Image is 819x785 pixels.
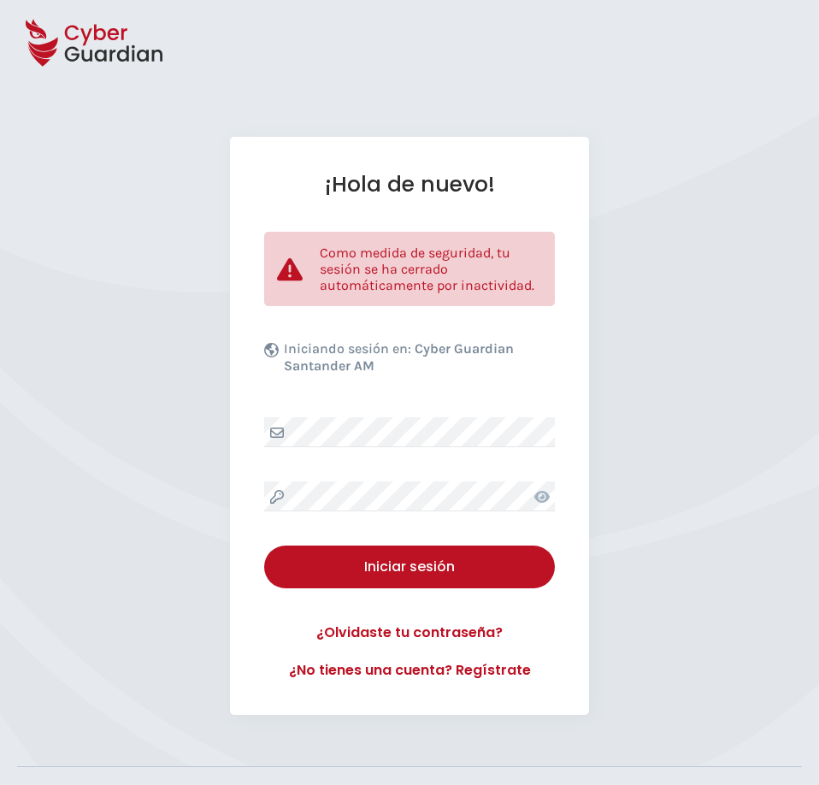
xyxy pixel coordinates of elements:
div: Iniciar sesión [277,557,542,577]
h1: ¡Hola de nuevo! [264,171,555,198]
a: ¿Olvidaste tu contraseña? [264,623,555,643]
p: Como medida de seguridad, tu sesión se ha cerrado automáticamente por inactividad. [320,245,542,293]
b: Cyber Guardian Santander AM [284,340,514,374]
button: Iniciar sesión [264,546,555,588]
p: Iniciando sesión en: [284,340,551,383]
a: ¿No tienes una cuenta? Regístrate [264,660,555,681]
